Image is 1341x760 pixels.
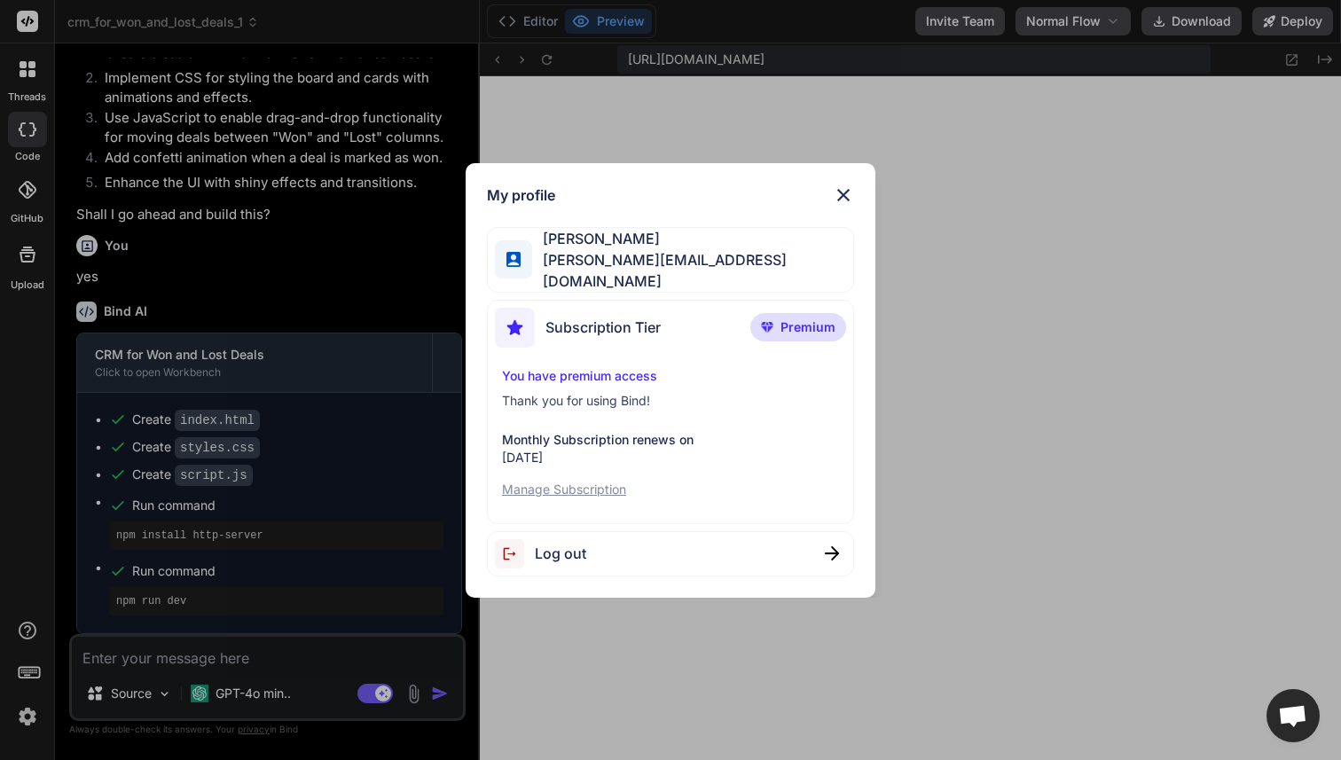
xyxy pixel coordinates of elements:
img: profile [506,252,521,266]
p: Monthly Subscription renews on [502,431,839,449]
span: Log out [535,543,586,564]
a: Open chat [1266,689,1320,742]
img: close [825,546,839,560]
img: logout [495,539,535,568]
span: [PERSON_NAME][EMAIL_ADDRESS][DOMAIN_NAME] [532,249,853,292]
p: Manage Subscription [502,481,839,498]
p: Thank you for using Bind! [502,392,839,410]
p: You have premium access [502,367,839,385]
span: [PERSON_NAME] [532,228,853,249]
p: [DATE] [502,449,839,466]
span: Subscription Tier [545,317,661,338]
img: close [833,184,854,206]
h1: My profile [487,184,555,206]
img: premium [761,322,773,333]
span: Premium [780,318,835,336]
img: subscription [495,308,535,348]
